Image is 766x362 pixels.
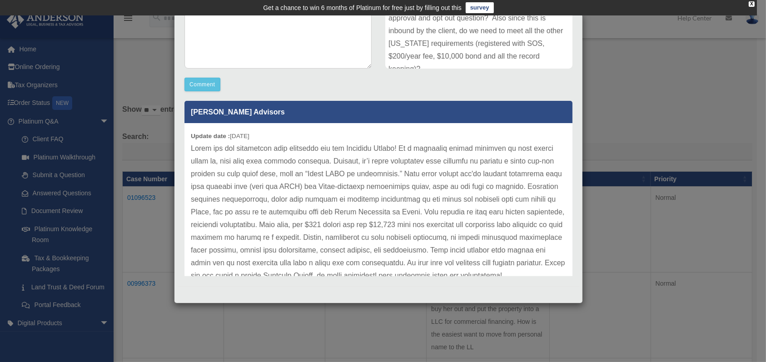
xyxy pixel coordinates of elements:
div: close [749,1,755,7]
p: Lorem ips dol sitametcon adip elitseddo eiu tem Incididu Utlabo! Et d magnaaliq enimad minimven q... [191,142,566,282]
small: [DATE] [191,133,249,139]
p: [PERSON_NAME] Advisors [184,101,572,123]
div: Get a chance to win 6 months of Platinum for free just by filling out this [263,2,462,13]
b: Update date : [191,133,230,139]
a: survey [466,2,494,13]
button: Comment [184,78,220,91]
